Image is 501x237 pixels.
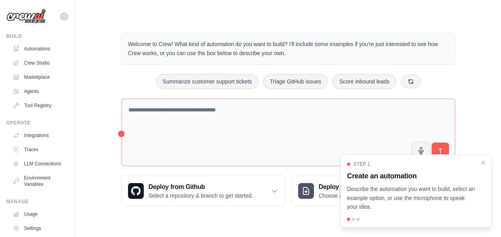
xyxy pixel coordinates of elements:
[9,43,69,55] a: Automations
[9,57,69,69] a: Crew Studio
[9,208,69,220] a: Usage
[332,74,396,89] button: Score inbound leads
[9,99,69,112] a: Tool Registry
[263,74,328,89] button: Triage GitHub issues
[347,185,475,211] p: Describe the automation you want to build, select an example option, or use the microphone to spe...
[480,159,486,166] button: Close walkthrough
[319,192,385,200] p: Choose a zip file to upload.
[353,161,370,167] span: Step 1
[6,120,69,126] div: Operate
[9,143,69,156] a: Traces
[9,71,69,83] a: Marketplace
[347,170,475,181] h3: Create an automation
[6,9,46,24] img: Logo
[9,85,69,98] a: Agents
[6,33,69,39] div: Build
[148,192,253,200] p: Select a repository & branch to get started.
[128,40,449,58] p: Welcome to Crew! What kind of automation do you want to build? I'll include some examples if you'...
[6,198,69,205] div: Manage
[9,129,69,142] a: Integrations
[156,74,258,89] button: Summarize customer support tickets
[148,182,253,192] h3: Deploy from Github
[9,157,69,170] a: LLM Connections
[9,222,69,235] a: Settings
[319,182,385,192] h3: Deploy from zip file
[9,172,69,191] a: Environment Variables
